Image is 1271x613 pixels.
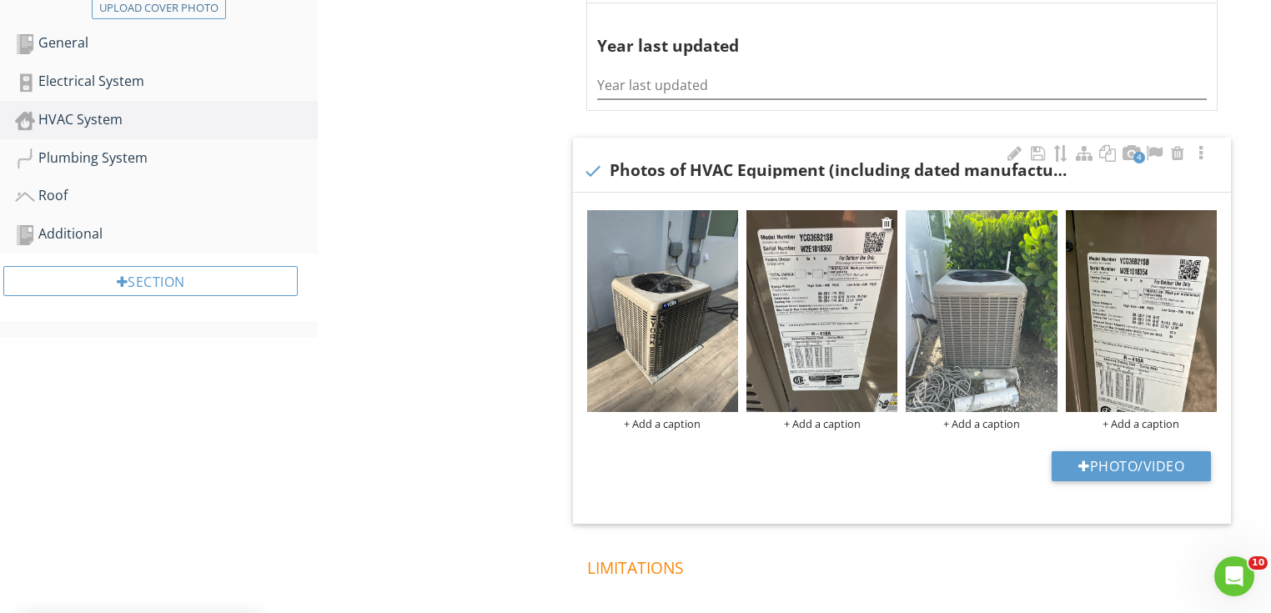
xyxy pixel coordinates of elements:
[746,210,897,412] img: photo.jpg
[3,266,298,296] div: Section
[906,417,1057,430] div: + Add a caption
[1066,210,1217,412] img: photo.jpg
[15,185,318,207] div: Roof
[15,33,318,54] div: General
[15,109,318,131] div: HVAC System
[15,224,318,245] div: Additional
[15,71,318,93] div: Electrical System
[587,550,1223,579] h4: Limitations
[1214,556,1254,596] iframe: Intercom live chat
[1052,451,1211,481] button: Photo/Video
[597,10,1177,58] div: Year last updated
[906,210,1057,412] img: photo.jpg
[746,417,897,430] div: + Add a caption
[597,72,1207,99] input: Year last updated
[1133,152,1145,163] span: 4
[15,148,318,169] div: Plumbing System
[1248,556,1268,570] span: 10
[587,417,738,430] div: + Add a caption
[587,210,738,412] img: photo.jpg
[1066,417,1217,430] div: + Add a caption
